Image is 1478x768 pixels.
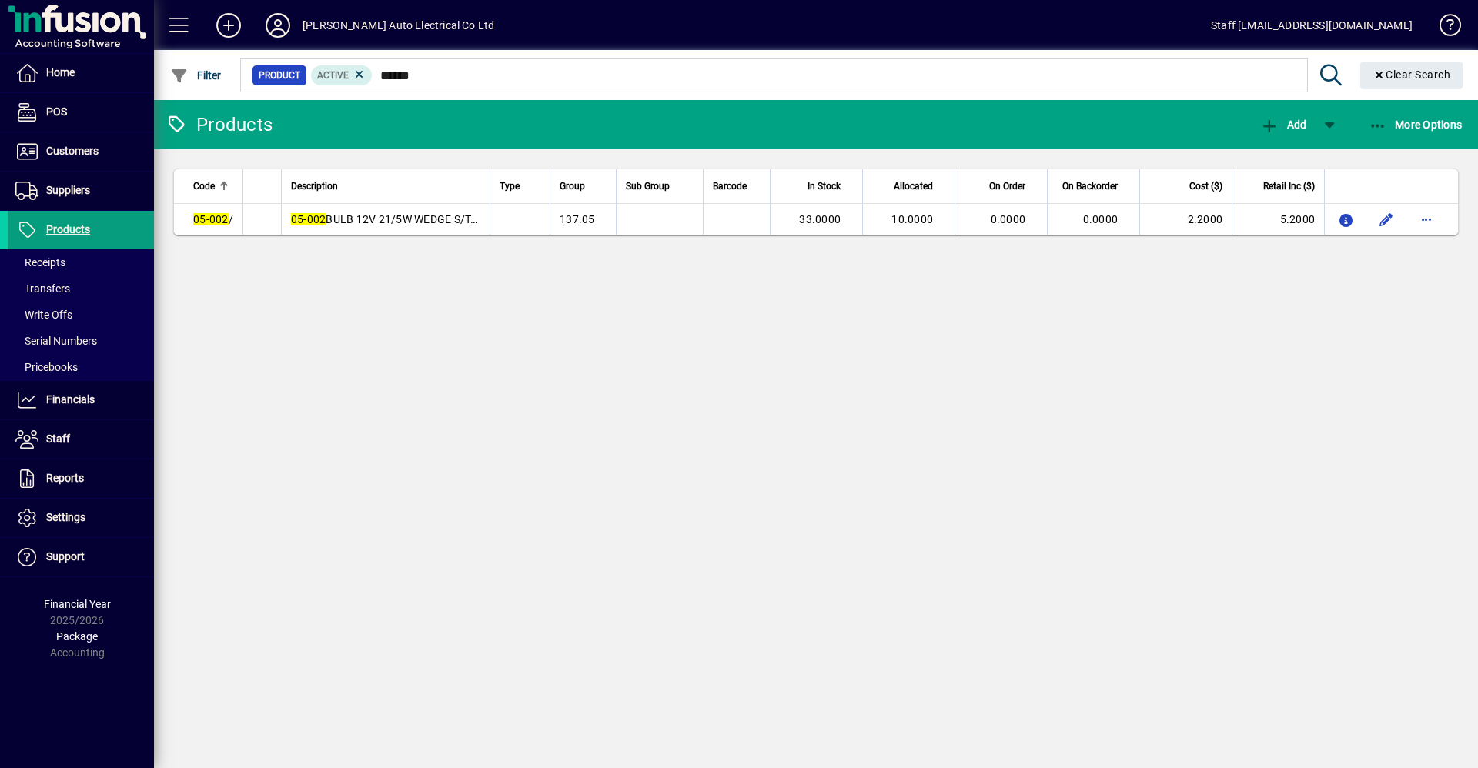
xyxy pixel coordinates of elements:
[1139,204,1232,235] td: 2.2000
[46,184,90,196] span: Suppliers
[291,213,487,225] span: BULB 12V 21/5W WEDGE S/TAIL
[204,12,253,39] button: Add
[560,178,607,195] div: Group
[8,354,154,380] a: Pricebooks
[1256,111,1310,139] button: Add
[8,459,154,498] a: Reports
[1189,178,1222,195] span: Cost ($)
[46,223,90,235] span: Products
[8,499,154,537] a: Settings
[894,178,933,195] span: Allocated
[46,550,85,563] span: Support
[808,178,841,195] span: In Stock
[15,335,97,347] span: Serial Numbers
[291,178,338,195] span: Description
[1211,13,1413,38] div: Staff [EMAIL_ADDRESS][DOMAIN_NAME]
[1062,178,1118,195] span: On Backorder
[46,511,85,523] span: Settings
[193,213,229,225] em: 05-002
[1373,68,1451,81] span: Clear Search
[500,178,520,195] span: Type
[780,178,854,195] div: In Stock
[1263,178,1315,195] span: Retail Inc ($)
[303,13,494,38] div: [PERSON_NAME] Auto Electrical Co Ltd
[8,249,154,275] a: Receipts
[166,62,226,89] button: Filter
[1232,204,1324,235] td: 5.2000
[1369,119,1463,131] span: More Options
[15,256,65,269] span: Receipts
[8,381,154,419] a: Financials
[1260,119,1306,131] span: Add
[15,361,78,373] span: Pricebooks
[1428,3,1459,53] a: Knowledge Base
[8,275,154,302] a: Transfers
[259,68,300,83] span: Product
[166,112,273,137] div: Products
[44,598,111,610] span: Financial Year
[8,93,154,132] a: POS
[46,145,99,157] span: Customers
[291,213,326,225] em: 05-002
[965,178,1039,195] div: On Order
[311,65,373,85] mat-chip: Activation Status: Active
[1374,207,1399,232] button: Edit
[713,178,747,195] span: Barcode
[1365,111,1466,139] button: More Options
[626,178,670,195] span: Sub Group
[989,178,1025,195] span: On Order
[193,213,233,225] span: /
[46,66,75,78] span: Home
[8,420,154,459] a: Staff
[15,282,70,295] span: Transfers
[560,213,595,225] span: 137.05
[8,302,154,328] a: Write Offs
[170,69,222,82] span: Filter
[1057,178,1132,195] div: On Backorder
[291,178,480,195] div: Description
[8,132,154,171] a: Customers
[8,172,154,210] a: Suppliers
[8,538,154,576] a: Support
[56,630,98,643] span: Package
[560,178,585,195] span: Group
[46,105,67,118] span: POS
[193,178,215,195] span: Code
[317,70,349,81] span: Active
[872,178,947,195] div: Allocated
[193,178,233,195] div: Code
[891,213,933,225] span: 10.0000
[713,178,761,195] div: Barcode
[15,309,72,321] span: Write Offs
[991,213,1026,225] span: 0.0000
[500,178,540,195] div: Type
[1414,207,1439,232] button: More options
[253,12,303,39] button: Profile
[8,328,154,354] a: Serial Numbers
[46,393,95,406] span: Financials
[8,54,154,92] a: Home
[46,432,70,445] span: Staff
[1360,62,1463,89] button: Clear
[799,213,841,225] span: 33.0000
[626,178,694,195] div: Sub Group
[46,472,84,484] span: Reports
[1083,213,1119,225] span: 0.0000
